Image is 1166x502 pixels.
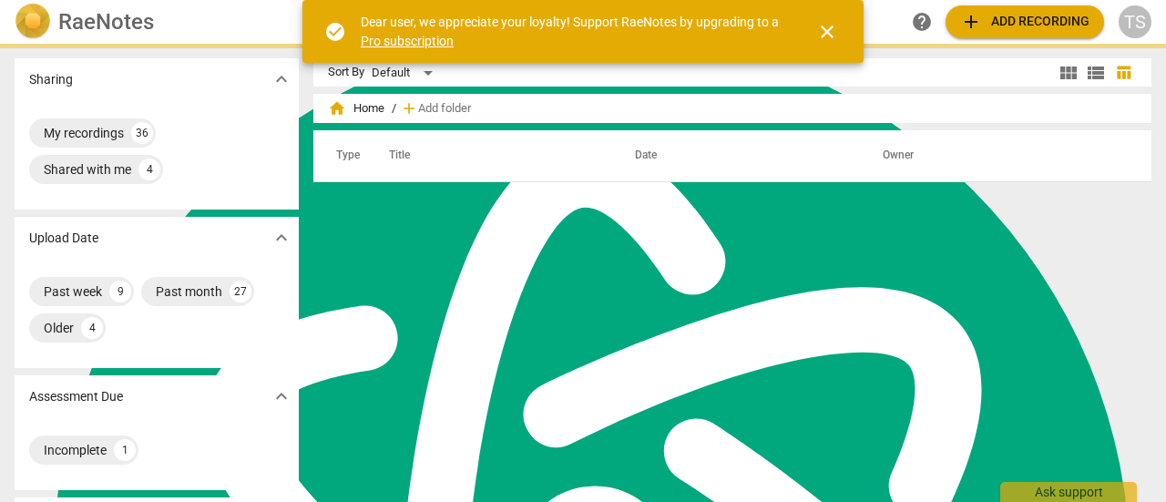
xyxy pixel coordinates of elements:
[114,439,136,461] div: 1
[805,10,849,54] button: Close
[322,130,367,181] th: Type
[230,281,251,302] div: 27
[271,68,292,90] span: expand_more
[138,159,160,180] div: 4
[1000,482,1137,502] div: Ask support
[268,224,295,251] button: Show more
[271,227,292,249] span: expand_more
[1110,59,1137,87] button: Table view
[613,130,861,181] th: Date
[960,11,982,33] span: add
[44,124,124,142] div: My recordings
[392,102,396,116] span: /
[367,130,613,181] th: Title
[1085,62,1107,84] span: view_list
[905,5,938,38] a: Help
[1058,62,1079,84] span: view_module
[268,383,295,410] button: Show more
[418,102,471,116] span: Add folder
[328,99,346,118] span: home
[81,317,103,339] div: 4
[271,385,292,407] span: expand_more
[1119,5,1151,38] button: TS
[816,21,838,43] span: close
[361,34,454,48] a: Pro subscription
[268,66,295,93] button: Show more
[960,11,1089,33] span: Add recording
[1082,59,1110,87] button: List view
[44,282,102,301] div: Past week
[328,99,384,118] span: Home
[946,5,1104,38] button: Upload
[400,99,418,118] span: add
[1115,64,1132,81] span: table_chart
[1055,59,1082,87] button: Tile view
[131,122,153,144] div: 36
[156,282,222,301] div: Past month
[372,58,439,87] div: Default
[361,13,783,50] div: Dear user, we appreciate your loyalty! Support RaeNotes by upgrading to a
[44,319,74,337] div: Older
[29,387,123,406] p: Assessment Due
[29,70,73,89] p: Sharing
[44,160,131,179] div: Shared with me
[861,130,1132,181] th: Owner
[58,9,154,35] h2: RaeNotes
[29,229,98,248] p: Upload Date
[911,11,933,33] span: help
[109,281,131,302] div: 9
[15,4,295,40] a: LogoRaeNotes
[44,441,107,459] div: Incomplete
[324,21,346,43] span: check_circle
[15,4,51,40] img: Logo
[328,66,364,79] div: Sort By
